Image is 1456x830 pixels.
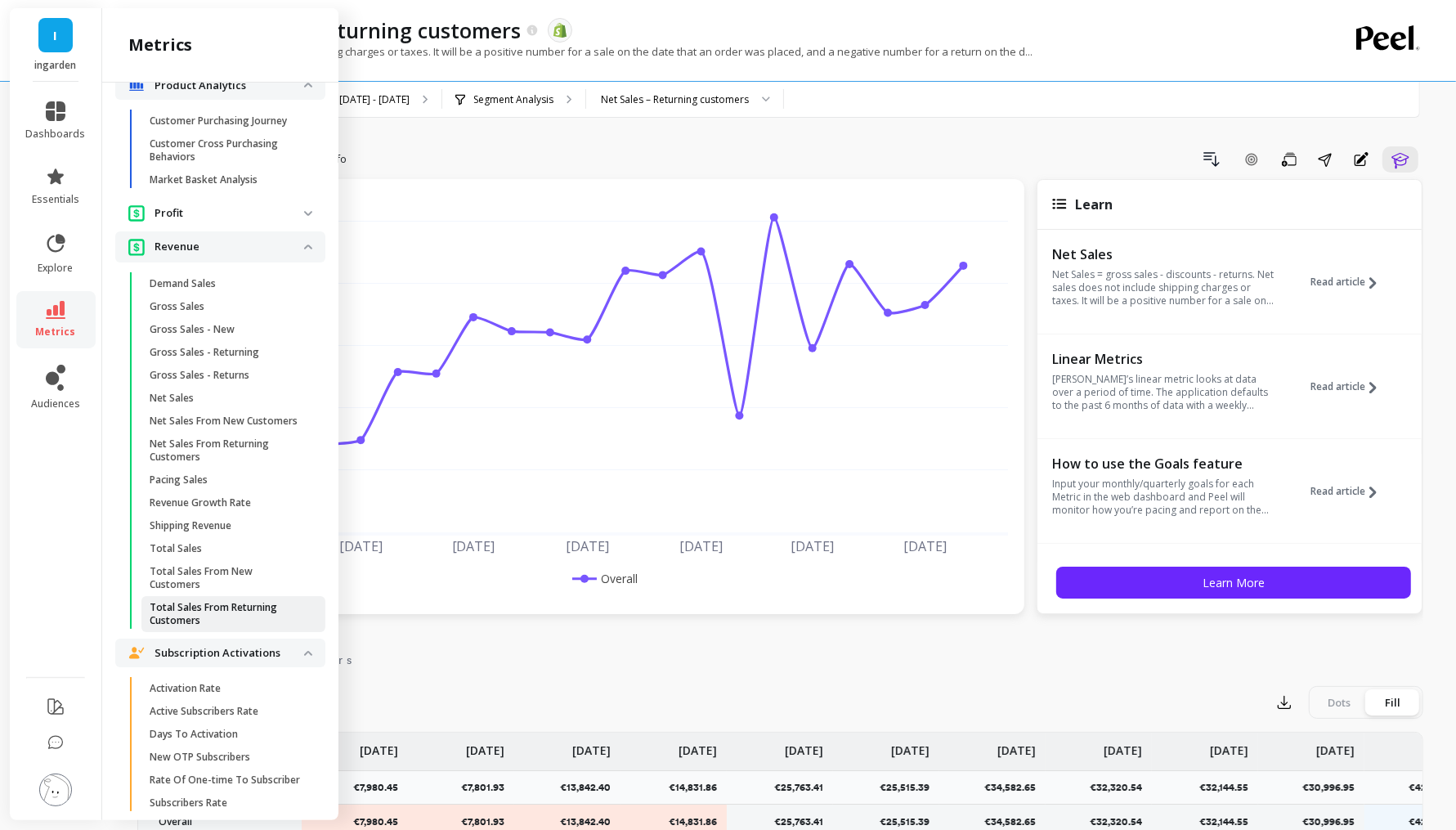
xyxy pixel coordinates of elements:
p: How to use the Goals feature [1052,455,1277,472]
p: Gross Sales - Returns [150,369,249,382]
p: Gross Sales - Returning [150,346,259,359]
img: down caret icon [304,245,312,249]
div: Net Sales – Returning customers [601,92,749,107]
p: Net Sales From Returning Customers [150,437,306,464]
p: Total Sales From New Customers [150,565,306,591]
p: €25,763.41 [737,815,823,828]
p: Input your monthly/quarterly goals for each Metric in the web dashboard and Peel will monitor how... [1052,478,1277,517]
p: €30,996.95 [1269,815,1355,828]
p: Net Sales [1052,246,1277,262]
p: €25,515.39 [844,815,930,828]
p: €32,320.54 [1056,815,1142,828]
p: €25,763.41 [774,781,833,794]
span: I [54,26,58,45]
img: navigation item icon [128,204,145,222]
p: Total Sales From Returning Customers [150,601,306,627]
span: Read article [1310,380,1365,393]
p: Market Basket Analysis [150,173,258,186]
p: [DATE] [891,733,930,759]
p: Net Sales [150,392,194,405]
p: €32,320.54 [1090,781,1152,794]
p: Net Sales = gross sales - discounts - returns. Net sales does not include shipping charges or tax... [1052,268,1277,307]
p: Customer Purchasing Journey [150,114,287,128]
span: audiences [31,397,80,411]
p: €30,996.95 [1302,781,1364,794]
p: [DATE] [572,733,611,759]
p: €13,842.40 [525,815,611,828]
p: Subscribers Rate [150,796,227,810]
p: Product Analytics [155,78,304,94]
div: Fill [1366,689,1420,716]
img: down caret icon [304,211,312,216]
p: Revenue Growth Rate [150,496,251,509]
p: Gross Sales - New [150,323,235,336]
p: [DATE] [1210,733,1248,759]
p: Days To Activation [150,728,238,741]
p: Revenue [155,239,304,255]
p: Gross Sales [150,300,204,313]
p: Demand Sales [150,277,216,290]
p: Customer Cross Purchasing Behaviors [150,137,306,164]
span: dashboards [26,128,86,141]
p: Profit [155,205,304,222]
button: Read article [1310,349,1389,424]
p: [PERSON_NAME]’s linear metric looks at data over a period of time. The application defaults to th... [1052,373,1277,412]
p: €34,582.65 [950,815,1036,828]
p: Net sales does not include shipping charges or taxes. It will be a positive number for a sale on ... [137,44,1033,59]
p: €7,980.45 [312,815,398,828]
span: Learn More [1203,575,1265,590]
p: €32,144.55 [1163,815,1248,828]
button: Read article [1310,454,1389,529]
span: Read article [1310,485,1365,498]
p: Shipping Revenue [150,519,231,532]
p: Pacing Sales [150,473,208,487]
p: Subscription Activations [155,645,304,662]
p: Total Sales [150,542,202,555]
p: Segment Analysis [473,93,553,106]
img: navigation item icon [128,79,145,92]
p: Net Sales From New Customers [150,415,298,428]
img: navigation item icon [128,647,145,658]
h2: metrics [128,34,192,56]
div: Dots [1312,689,1366,716]
img: down caret icon [304,83,312,87]
p: €13,842.40 [560,781,620,794]
p: €32,144.55 [1199,781,1258,794]
p: New OTP Subscribers [150,751,250,764]
span: explore [38,262,74,275]
nav: Tabs [137,639,1423,676]
span: Learn [1075,195,1113,213]
p: Linear Metrics [1052,351,1277,367]
p: Active Subscribers Rate [150,705,258,718]
p: €25,515.39 [880,781,939,794]
p: €14,831.86 [669,781,727,794]
p: €7,980.45 [353,781,408,794]
img: down caret icon [304,651,312,656]
img: api.shopify.svg [553,23,567,38]
p: [DATE] [1316,733,1355,759]
p: Rate Of One-time To Subscriber [150,774,300,787]
p: [DATE] [1104,733,1142,759]
p: Overall [149,815,292,828]
p: €7,801.93 [461,781,514,794]
p: Activation Rate [150,682,221,695]
p: [DATE] [679,733,717,759]
p: €7,801.93 [419,815,504,828]
p: [DATE] [360,733,398,759]
p: €14,831.86 [631,815,717,828]
span: essentials [32,193,79,206]
img: profile picture [39,774,72,806]
p: [DATE] [785,733,823,759]
p: €34,582.65 [984,781,1046,794]
p: Net Sales from returning customers [165,16,521,44]
p: ingarden [26,59,86,72]
p: [DATE] [466,733,504,759]
span: metrics [36,325,76,339]
button: Learn More [1056,567,1411,599]
img: navigation item icon [128,238,145,255]
p: [DATE] [997,733,1036,759]
button: Read article [1310,245,1389,320]
span: Read article [1310,276,1365,289]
